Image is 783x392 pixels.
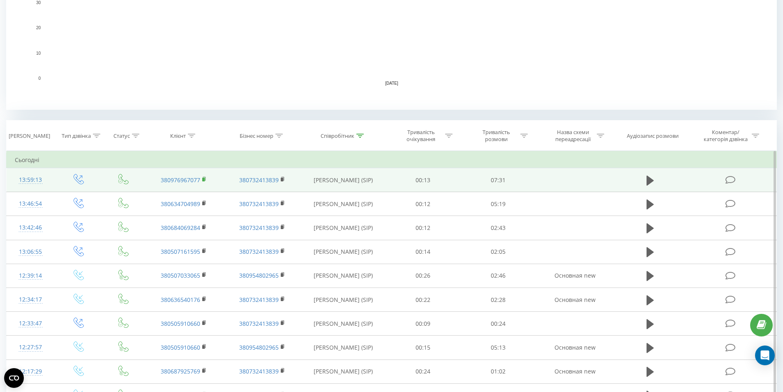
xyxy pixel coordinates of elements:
td: 07:31 [461,168,536,192]
div: 13:06:55 [15,244,46,260]
a: 380732413839 [239,296,279,304]
a: 380954802965 [239,343,279,351]
div: 13:59:13 [15,172,46,188]
a: 380954802965 [239,271,279,279]
td: Сьогодні [7,152,777,168]
td: 00:09 [386,312,461,336]
td: 02:46 [461,264,536,288]
div: Тривалість розмови [474,129,518,143]
td: [PERSON_NAME] (SIP) [301,264,386,288]
td: Основная new [536,336,614,360]
button: Open CMP widget [4,368,24,388]
td: Основная new [536,264,614,288]
td: 00:24 [461,312,536,336]
a: 380507033065 [161,271,200,279]
a: 380687925769 [161,367,200,375]
text: 30 [36,0,41,5]
div: [PERSON_NAME] [9,132,50,139]
text: 10 [36,51,41,56]
div: 13:42:46 [15,220,46,236]
a: 380634704989 [161,200,200,208]
td: Основная new [536,288,614,312]
td: 05:19 [461,192,536,216]
a: 380505910660 [161,320,200,327]
div: Open Intercom Messenger [755,346,775,365]
div: Бізнес номер [240,132,273,139]
div: Аудіозапис розмови [627,132,679,139]
td: [PERSON_NAME] (SIP) [301,360,386,383]
div: Тип дзвінка [62,132,91,139]
div: 12:27:57 [15,339,46,355]
td: 00:14 [386,240,461,264]
td: [PERSON_NAME] (SIP) [301,336,386,360]
a: 380732413839 [239,248,279,255]
td: 01:02 [461,360,536,383]
div: Тривалість очікування [399,129,443,143]
td: 00:12 [386,192,461,216]
td: 02:43 [461,216,536,240]
td: 00:12 [386,216,461,240]
a: 380684069284 [161,224,200,232]
td: [PERSON_NAME] (SIP) [301,216,386,240]
td: 00:26 [386,264,461,288]
div: 12:39:14 [15,268,46,284]
a: 380505910660 [161,343,200,351]
div: Клієнт [170,132,186,139]
a: 380976967077 [161,176,200,184]
text: 20 [36,26,41,30]
text: [DATE] [385,81,398,86]
td: [PERSON_NAME] (SIP) [301,168,386,192]
td: [PERSON_NAME] (SIP) [301,312,386,336]
text: 0 [38,76,41,81]
td: 00:15 [386,336,461,360]
div: Статус [113,132,130,139]
td: 00:13 [386,168,461,192]
td: 02:05 [461,240,536,264]
td: 00:24 [386,360,461,383]
a: 380636540176 [161,296,200,304]
td: 02:28 [461,288,536,312]
div: Коментар/категорія дзвінка [702,129,750,143]
td: [PERSON_NAME] (SIP) [301,240,386,264]
div: 12:17:29 [15,364,46,380]
div: Назва схеми переадресації [551,129,595,143]
a: 380732413839 [239,224,279,232]
td: 05:13 [461,336,536,360]
a: 380732413839 [239,320,279,327]
a: 380732413839 [239,367,279,375]
a: 380732413839 [239,176,279,184]
td: 00:22 [386,288,461,312]
div: 12:34:17 [15,292,46,308]
td: Основная new [536,360,614,383]
a: 380507161595 [161,248,200,255]
div: Співробітник [321,132,354,139]
td: [PERSON_NAME] (SIP) [301,192,386,216]
a: 380732413839 [239,200,279,208]
td: [PERSON_NAME] (SIP) [301,288,386,312]
div: 12:33:47 [15,315,46,332]
div: 13:46:54 [15,196,46,212]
